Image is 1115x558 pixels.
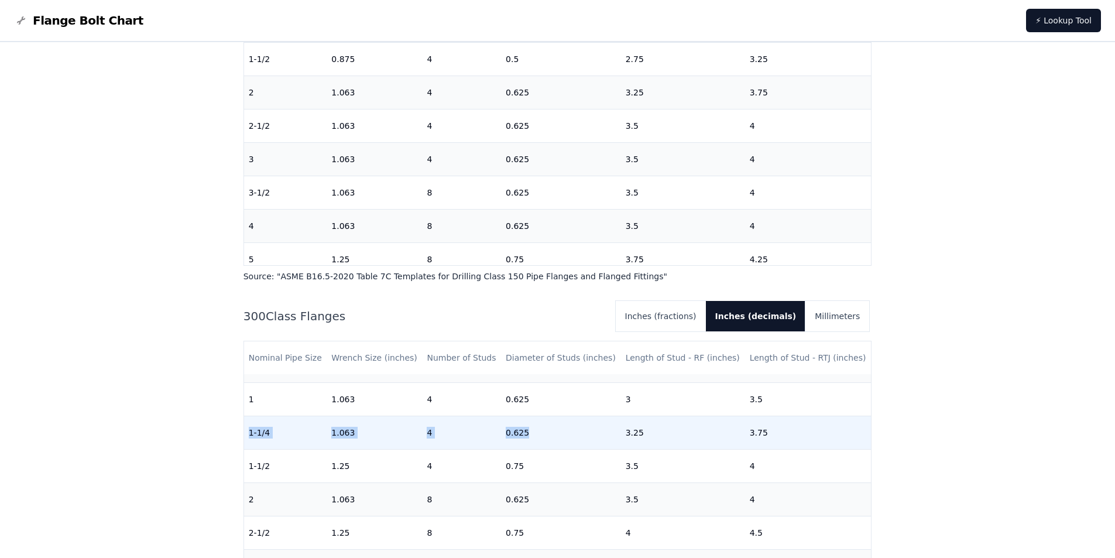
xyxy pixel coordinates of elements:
td: 3.5 [621,143,745,176]
td: 3.25 [745,43,872,76]
td: 8 [422,483,501,516]
td: 0.625 [501,76,621,109]
th: Diameter of Studs (inches) [501,341,621,375]
td: 1-1/2 [244,450,327,483]
td: 4 [244,210,327,243]
td: 4.5 [745,516,872,550]
td: 0.75 [501,516,621,550]
th: Nominal Pipe Size [244,341,327,375]
td: 2-1/2 [244,109,327,143]
td: 4 [621,516,745,550]
td: 0.75 [501,450,621,483]
td: 3.5 [621,210,745,243]
td: 4 [422,143,501,176]
td: 3-1/2 [244,176,327,210]
td: 3.5 [745,383,872,416]
a: ⚡ Lookup Tool [1026,9,1101,32]
td: 2 [244,76,327,109]
td: 5 [244,243,327,276]
td: 1.063 [327,143,422,176]
td: 0.625 [501,109,621,143]
td: 0.625 [501,483,621,516]
td: 0.5 [501,43,621,76]
td: 3.75 [745,76,872,109]
a: Flange Bolt Chart LogoFlange Bolt Chart [14,12,143,29]
td: 1.25 [327,516,422,550]
th: Number of Studs [422,341,501,375]
td: 8 [422,176,501,210]
td: 4 [422,76,501,109]
td: 0.625 [501,210,621,243]
td: 1.063 [327,76,422,109]
td: 3.5 [621,450,745,483]
td: 8 [422,516,501,550]
td: 4.25 [745,243,872,276]
th: Length of Stud - RF (inches) [621,341,745,375]
td: 2-1/2 [244,516,327,550]
img: Flange Bolt Chart Logo [14,13,28,28]
td: 0.625 [501,176,621,210]
td: 0.625 [501,143,621,176]
td: 4 [745,176,872,210]
td: 8 [422,210,501,243]
button: Inches (decimals) [706,301,806,331]
span: Flange Bolt Chart [33,12,143,29]
th: Wrench Size (inches) [327,341,422,375]
td: 4 [422,109,501,143]
td: 1.063 [327,109,422,143]
td: 0.625 [501,383,621,416]
td: 3.25 [621,416,745,450]
td: 8 [422,243,501,276]
td: 1-1/2 [244,43,327,76]
td: 1.063 [327,383,422,416]
button: Inches (fractions) [616,301,706,331]
td: 1.063 [327,176,422,210]
td: 1.25 [327,243,422,276]
td: 4 [422,416,501,450]
td: 1-1/4 [244,416,327,450]
td: 4 [745,450,872,483]
td: 2.75 [621,43,745,76]
td: 3 [621,383,745,416]
td: 4 [422,383,501,416]
td: 3.25 [621,76,745,109]
button: Millimeters [805,301,869,331]
td: 3.5 [621,483,745,516]
td: 0.625 [501,416,621,450]
td: 1.063 [327,483,422,516]
td: 4 [422,450,501,483]
td: 1.063 [327,416,422,450]
p: Source: " ASME B16.5-2020 Table 7C Templates for Drilling Class 150 Pipe Flanges and Flanged Fitt... [243,271,872,282]
td: 3.75 [621,243,745,276]
th: Length of Stud - RTJ (inches) [745,341,872,375]
td: 4 [745,210,872,243]
td: 1 [244,383,327,416]
td: 4 [422,43,501,76]
td: 0.75 [501,243,621,276]
td: 4 [745,109,872,143]
td: 3 [244,143,327,176]
td: 3.5 [621,109,745,143]
td: 4 [745,483,872,516]
td: 1.063 [327,210,422,243]
td: 3.75 [745,416,872,450]
td: 4 [745,143,872,176]
td: 3.5 [621,176,745,210]
td: 1.25 [327,450,422,483]
td: 0.875 [327,43,422,76]
h2: 300 Class Flanges [243,308,606,324]
td: 2 [244,483,327,516]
